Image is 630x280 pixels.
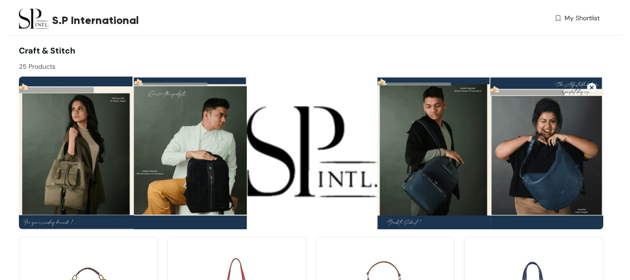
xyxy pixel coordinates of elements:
[52,12,139,29] span: S.P International
[587,83,596,92] img: Close
[19,77,603,229] img: a141c426-8b35-495e-95b8-d96c7d1d90fc
[19,4,49,34] img: Buyer Portal
[565,13,600,23] span: My Shortlist
[19,57,311,71] div: 25 Products
[19,45,75,56] span: Craft & Stitch
[554,13,562,23] img: wishlist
